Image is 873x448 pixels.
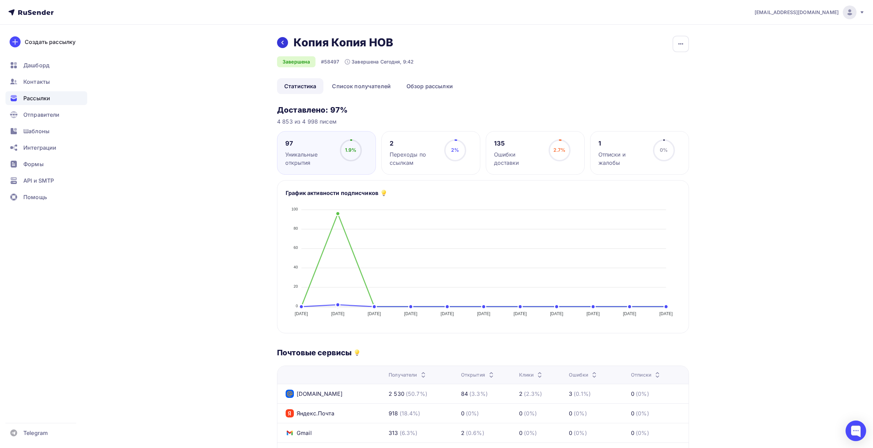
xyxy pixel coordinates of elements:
div: Отписки и жалобы [598,150,647,167]
span: [EMAIL_ADDRESS][DOMAIN_NAME] [755,9,839,16]
div: Уникальные открытия [285,150,334,167]
div: (0.6%) [466,429,484,437]
div: 0 [569,409,572,417]
div: (0%) [574,429,587,437]
tspan: [DATE] [514,311,527,316]
span: 0% [660,147,668,153]
div: 2 [519,390,522,398]
tspan: 40 [294,265,298,269]
div: Переходы по ссылкам [390,150,438,167]
a: Отправители [5,108,87,122]
span: Помощь [23,193,47,201]
span: Дашборд [23,61,49,69]
div: (2.3%) [524,390,542,398]
div: (18.4%) [400,409,421,417]
div: Получатели [389,371,427,378]
tspan: [DATE] [623,311,636,316]
div: Ошибки [569,371,598,378]
span: Интеграции [23,143,56,152]
div: Клики [519,371,544,378]
a: Рассылки [5,91,87,105]
div: (0%) [524,429,537,437]
div: (50.7%) [406,390,427,398]
h2: Копия Копия НОВ [294,36,393,49]
div: 135 [494,139,542,148]
tspan: [DATE] [295,311,308,316]
div: 0 [631,409,634,417]
div: #58497 [321,58,339,65]
div: 97 [285,139,334,148]
a: [EMAIL_ADDRESS][DOMAIN_NAME] [755,5,865,19]
tspan: [DATE] [331,311,345,316]
tspan: [DATE] [550,311,563,316]
a: Список получателей [325,78,398,94]
div: Ошибки доставки [494,150,542,167]
h3: Почтовые сервисы [277,348,352,357]
div: 0 [519,429,522,437]
div: (0%) [574,409,587,417]
div: Завершена Сегодня, 9:42 [345,58,414,65]
span: Шаблоны [23,127,49,135]
tspan: 100 [291,207,298,211]
div: 2 530 [389,390,404,398]
a: Дашборд [5,58,87,72]
div: Открытия [461,371,495,378]
div: [DOMAIN_NAME] [286,390,343,398]
span: Контакты [23,78,50,86]
div: Яндекс.Почта [286,409,334,417]
div: Отписки [631,371,662,378]
a: Формы [5,157,87,171]
div: (0%) [636,409,649,417]
tspan: [DATE] [659,311,673,316]
div: 0 [461,409,464,417]
a: Статистика [277,78,323,94]
div: 3 [569,390,572,398]
div: Gmail [286,429,312,437]
div: 0 [519,409,522,417]
div: 1 [598,139,647,148]
div: 313 [389,429,398,437]
span: Telegram [23,429,48,437]
span: API и SMTP [23,176,54,185]
tspan: [DATE] [368,311,381,316]
div: (0%) [636,429,649,437]
tspan: 80 [294,226,298,230]
div: (6.3%) [400,429,418,437]
div: 2 [390,139,438,148]
span: 2.7% [553,147,566,153]
div: 918 [389,409,398,417]
h5: График активности подписчиков [286,189,378,197]
div: (3.3%) [469,390,488,398]
tspan: 0 [296,304,298,308]
span: Формы [23,160,44,168]
div: 0 [569,429,572,437]
span: 1.9% [345,147,357,153]
a: Контакты [5,75,87,89]
div: (0%) [524,409,537,417]
h3: Доставлено: 97% [277,105,689,115]
div: Завершена [277,56,315,67]
span: Рассылки [23,94,50,102]
div: 4 853 из 4 998 писем [277,117,689,126]
tspan: [DATE] [440,311,454,316]
tspan: [DATE] [477,311,491,316]
a: Обзор рассылки [399,78,460,94]
span: Отправители [23,111,60,119]
div: 0 [631,390,634,398]
tspan: [DATE] [586,311,600,316]
tspan: 60 [294,245,298,250]
div: (0%) [636,390,649,398]
span: 2% [451,147,459,153]
a: Шаблоны [5,124,87,138]
tspan: 20 [294,284,298,288]
tspan: [DATE] [404,311,417,316]
div: 2 [461,429,464,437]
div: Создать рассылку [25,38,76,46]
div: 0 [631,429,634,437]
div: (0.1%) [574,390,591,398]
div: 84 [461,390,468,398]
div: (0%) [466,409,479,417]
